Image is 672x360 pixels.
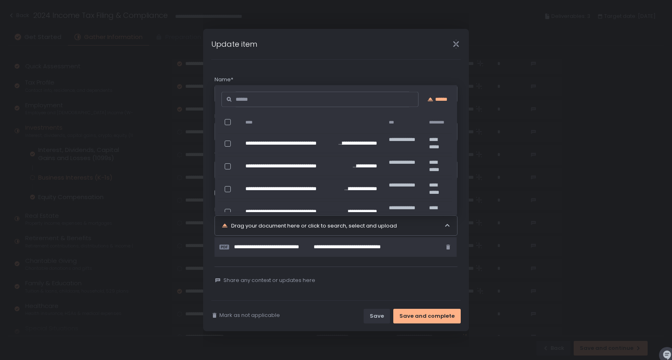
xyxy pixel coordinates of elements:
span: Type* [215,151,230,158]
span: Mark as not applicable [219,312,280,319]
button: Mark as not applicable [211,312,280,319]
div: Save and complete [399,312,455,320]
button: Save [364,309,390,323]
span: Name* [215,76,233,83]
div: Save [370,312,384,320]
button: Save and complete [393,309,461,323]
span: K-1 and supporting documentation received:* [215,206,335,213]
h1: Update item [211,39,257,50]
div: Close [443,39,469,49]
span: Belongs to* [215,113,245,120]
span: Share any context or updates here [223,277,315,284]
